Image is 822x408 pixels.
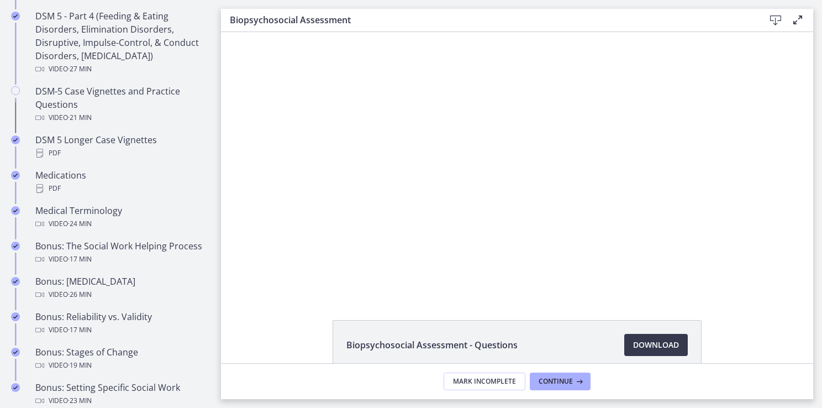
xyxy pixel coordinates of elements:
[35,147,208,160] div: PDF
[35,381,208,407] div: Bonus: Setting Specific Social Work
[35,111,208,124] div: Video
[35,359,208,372] div: Video
[68,253,92,266] span: · 17 min
[35,182,208,195] div: PDF
[35,169,208,195] div: Medications
[35,275,208,301] div: Bonus: [MEDICAL_DATA]
[35,9,208,76] div: DSM 5 - Part 4 (Feeding & Eating Disorders, Elimination Disorders, Disruptive, Impulse-Control, &...
[530,373,591,390] button: Continue
[35,288,208,301] div: Video
[35,394,208,407] div: Video
[68,111,92,124] span: · 21 min
[11,242,20,250] i: Completed
[35,204,208,231] div: Medical Terminology
[11,206,20,215] i: Completed
[11,12,20,20] i: Completed
[68,359,92,372] span: · 19 min
[35,217,208,231] div: Video
[68,62,92,76] span: · 27 min
[35,310,208,337] div: Bonus: Reliability vs. Validity
[11,348,20,357] i: Completed
[68,217,92,231] span: · 24 min
[35,346,208,372] div: Bonus: Stages of Change
[11,312,20,321] i: Completed
[68,323,92,337] span: · 17 min
[221,32,813,295] iframe: Video Lesson
[68,394,92,407] span: · 23 min
[35,323,208,337] div: Video
[35,239,208,266] div: Bonus: The Social Work Helping Process
[11,135,20,144] i: Completed
[539,377,573,386] span: Continue
[35,85,208,124] div: DSM-5 Case Vignettes and Practice Questions
[346,338,518,352] span: Biopsychosocial Assessment - Questions
[35,62,208,76] div: Video
[230,13,747,27] h3: Biopsychosocial Assessment
[68,288,92,301] span: · 26 min
[453,377,516,386] span: Mark Incomplete
[633,338,679,352] span: Download
[11,383,20,392] i: Completed
[11,171,20,180] i: Completed
[624,334,688,356] a: Download
[35,253,208,266] div: Video
[444,373,525,390] button: Mark Incomplete
[35,133,208,160] div: DSM 5 Longer Case Vignettes
[11,277,20,286] i: Completed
